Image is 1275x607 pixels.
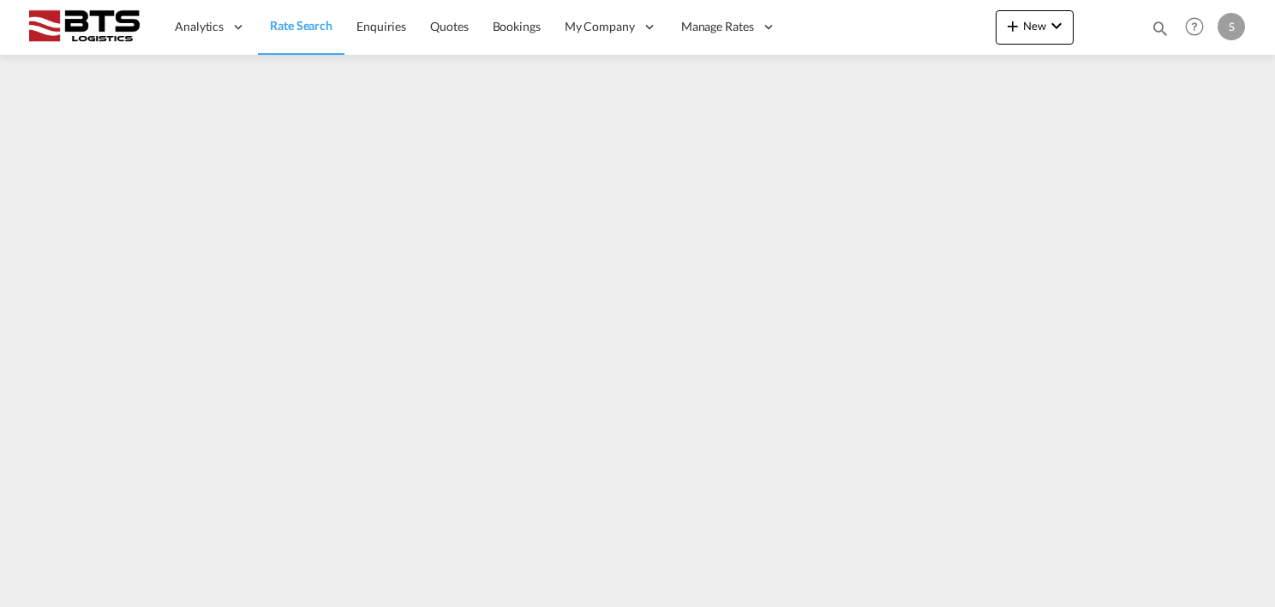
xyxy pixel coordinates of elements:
md-icon: icon-chevron-down [1046,15,1067,36]
div: icon-magnify [1151,19,1170,45]
span: Bookings [493,19,541,33]
img: cdcc71d0be7811ed9adfbf939d2aa0e8.png [26,8,141,46]
div: Help [1180,12,1218,43]
span: Analytics [175,18,224,35]
span: Help [1180,12,1209,41]
md-icon: icon-magnify [1151,19,1170,38]
div: S [1218,13,1245,40]
span: My Company [565,18,635,35]
span: Enquiries [356,19,406,33]
md-icon: icon-plus 400-fg [1003,15,1023,36]
span: Manage Rates [681,18,754,35]
span: Quotes [430,19,468,33]
button: icon-plus 400-fgNewicon-chevron-down [996,10,1074,45]
span: New [1003,19,1067,33]
span: Rate Search [270,18,332,33]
